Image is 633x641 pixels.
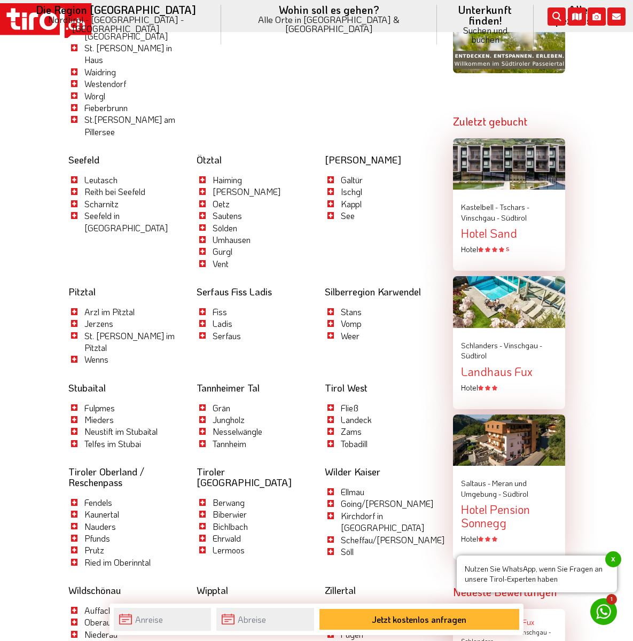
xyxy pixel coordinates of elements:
span: Vinschgau - [504,340,542,350]
a: Stans [341,306,362,317]
a: Westendorf [84,78,126,89]
a: Weer [341,330,360,341]
span: Südtirol [503,489,528,499]
small: Nordtirol - [GEOGRAPHIC_DATA] - [GEOGRAPHIC_DATA] [24,15,208,33]
span: Meran und Umgebung - [461,478,527,499]
span: 1 [606,594,617,605]
a: Pitztal [68,285,96,298]
a: Ried im Oberinntal [84,557,151,568]
a: Fieberbrunn [84,102,128,113]
a: Umhausen [213,234,251,245]
span: Kastelbell - Tschars - [461,202,529,212]
a: Berwang [213,497,245,508]
div: Hotel [461,534,557,544]
a: Telfes im Stubai [84,438,141,449]
a: Scheffau/[PERSON_NAME] [341,534,444,545]
strong: Neueste Bewertungen [453,585,557,599]
span: Nutzen Sie WhatsApp, wenn Sie Fragen an unsere Tirol-Experten haben [457,556,617,592]
a: Kirchdorf in [GEOGRAPHIC_DATA] [341,510,424,533]
a: Ötztal [197,153,222,166]
div: Hotel [461,382,557,393]
input: Abreise [216,608,314,631]
a: Tiroler [GEOGRAPHIC_DATA] [197,465,292,489]
a: Tobadill [341,438,368,449]
sup: S [506,245,509,253]
a: Lermoos [213,544,245,556]
a: [PERSON_NAME] [213,186,280,197]
a: Arzl im Pitztal [84,306,135,317]
a: Prutz [84,544,104,556]
a: Saltaus - Meran und Umgebung - Südtirol Hotel Pension Sonnegg Hotel [461,478,557,544]
a: Leutasch [84,174,118,185]
a: Nauders [84,521,116,532]
a: Tannheimer Tal [197,381,260,394]
small: Suchen und buchen [450,26,521,44]
a: Wipptal [197,584,228,597]
a: Haiming [213,174,242,185]
a: Kappl [341,198,362,209]
a: Wildschönau [68,584,121,597]
span: Vinschgau - [517,628,551,636]
a: Pfunds [84,533,110,544]
i: Fotogalerie [588,7,606,26]
a: Scharnitz [84,198,119,209]
a: Grän [213,402,230,413]
a: Oetz [213,198,230,209]
a: Biberwier [213,509,247,520]
a: Zams [341,426,362,437]
a: Seefeld in [GEOGRAPHIC_DATA] [84,210,168,233]
div: Landhaus Fux [461,365,557,378]
a: Vent [213,258,229,269]
input: Anreise [114,608,211,631]
a: St. [PERSON_NAME] im Pitztal [84,330,175,353]
a: Seefeld [68,153,99,166]
a: Waidring [84,66,116,77]
a: Wenns [84,354,108,365]
a: Tirol West [325,381,368,394]
a: Ellmau [341,486,364,497]
button: Jetzt kostenlos anfragen [319,609,520,630]
div: Hotel [461,244,557,255]
a: Oberau [84,616,111,628]
a: Mieders [84,414,114,425]
a: Auffach [84,605,113,616]
span: Vinschgau - [461,213,499,223]
a: Landeck [341,414,372,425]
a: Ehrwald [213,533,241,544]
i: Karte öffnen [568,7,586,26]
a: Jungholz [213,414,245,425]
a: [PERSON_NAME] [325,153,401,166]
a: Neustift im Stubaital [84,426,158,437]
a: Tiroler Oberland / Reschenpass [68,465,144,489]
a: St.[PERSON_NAME] am Pillersee [84,114,175,137]
a: Fulpmes [84,402,115,413]
div: Hotel Sand [461,227,557,240]
strong: Zuletzt gebucht [453,114,527,128]
a: Serfaus [213,330,241,341]
a: Gurgl [213,246,232,257]
a: Ischgl [341,186,362,197]
a: Schlanders - Vinschgau - Südtirol Landhaus Fux Hotel [461,340,557,393]
span: Schlanders - [461,340,502,350]
div: Hotel Pension Sonnegg [461,503,557,529]
small: Alle Orte in [GEOGRAPHIC_DATA] & [GEOGRAPHIC_DATA] [234,15,424,33]
a: Jerzens [84,318,113,329]
a: Kaunertal [84,509,119,520]
a: Reith bei Seefeld [84,186,145,197]
a: Sautens [213,210,242,221]
a: Ladis [213,318,232,329]
a: Fendels [84,497,112,508]
a: Galtür [341,174,363,185]
a: Zillertal [325,584,356,597]
a: Nesselwängle [213,426,262,437]
a: 1 Nutzen Sie WhatsApp, wenn Sie Fragen an unsere Tirol-Experten habenx [590,598,617,625]
a: Fließ [341,402,358,413]
a: Niederau [84,629,118,640]
a: Serfaus Fiss Ladis [197,285,272,298]
a: Bichlbach [213,521,248,532]
a: Wilder Kaiser [325,465,380,478]
a: Silberregion Karwendel [325,285,421,298]
span: Saltaus - [461,478,490,488]
span: x [605,551,621,567]
a: See [341,210,355,221]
